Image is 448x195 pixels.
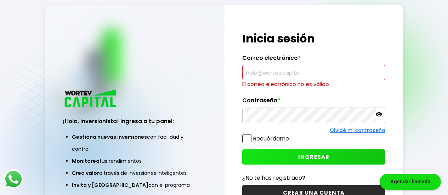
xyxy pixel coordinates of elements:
span: Monitorea [72,157,100,165]
span: INGRESAR [298,153,330,161]
a: Olvidé mi contraseña [330,127,385,134]
li: tus rendimientos. [72,155,197,167]
label: Correo electrónico [242,55,385,65]
label: Recuérdame [253,134,289,143]
h3: ¡Hola, inversionista! Ingresa a tu panel: [63,117,206,125]
label: Contraseña [242,97,385,108]
li: a través de inversiones inteligentes. [72,167,197,179]
span: Gestiona nuevas inversiones [72,133,147,140]
p: El correo electrónico no es válido [242,80,385,88]
li: con facilidad y control. [72,131,197,155]
span: Crea valor [72,170,99,177]
img: logos_whatsapp-icon.242b2217.svg [4,169,23,189]
p: ¿No te has registrado? [242,173,385,182]
div: Agendar llamada [380,174,441,190]
span: Invita y [GEOGRAPHIC_DATA] [72,182,148,189]
h1: Inicia sesión [242,30,385,47]
img: logo_wortev_capital [63,88,119,109]
button: INGRESAR [242,149,385,165]
input: hola@wortev.capital [245,65,382,80]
